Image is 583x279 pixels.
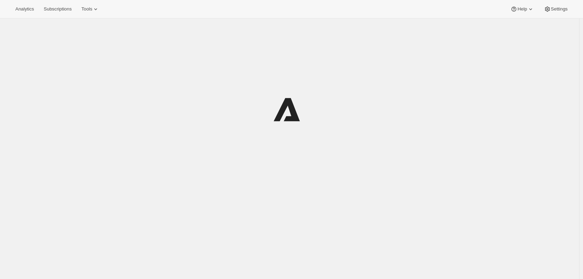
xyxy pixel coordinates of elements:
[39,4,76,14] button: Subscriptions
[506,4,538,14] button: Help
[517,6,527,12] span: Help
[540,4,572,14] button: Settings
[11,4,38,14] button: Analytics
[77,4,103,14] button: Tools
[551,6,568,12] span: Settings
[81,6,92,12] span: Tools
[44,6,72,12] span: Subscriptions
[15,6,34,12] span: Analytics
